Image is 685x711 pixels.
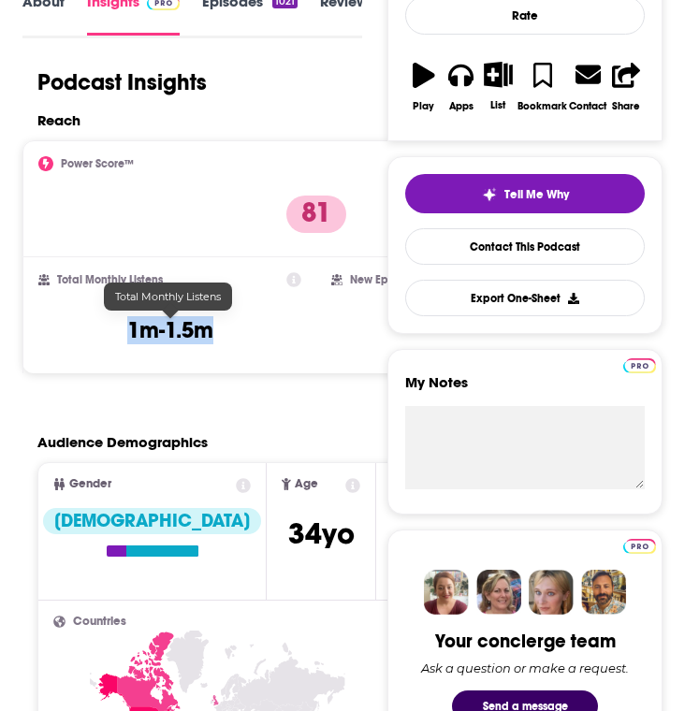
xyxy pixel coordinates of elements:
span: Total Monthly Listens [115,290,221,303]
a: Contact This Podcast [405,228,645,265]
p: 81 [286,196,346,233]
h2: Power Score™ [61,157,134,170]
button: Share [607,50,645,123]
div: Share [612,100,640,112]
div: Play [413,100,434,112]
button: List [480,50,517,123]
span: Age [295,478,318,490]
h2: Audience Demographics [37,433,208,451]
div: Your concierge team [435,630,616,653]
div: Bookmark [517,100,567,112]
span: Tell Me Why [504,187,569,202]
img: Jules Profile [529,570,574,615]
div: Contact [569,99,606,112]
h3: 1m-1.5m [127,316,213,344]
button: Play [405,50,443,123]
h1: Podcast Insights [37,68,207,96]
label: My Notes [405,373,645,406]
h2: New Episode Listens [350,273,453,286]
img: Podchaser Pro [623,539,656,554]
img: Podchaser Pro [623,358,656,373]
h2: Reach [37,111,80,129]
h2: Total Monthly Listens [57,273,163,286]
img: Barbara Profile [476,570,521,615]
button: Bookmark [517,50,568,123]
button: Export One-Sheet [405,280,645,316]
div: [DEMOGRAPHIC_DATA] [43,508,261,534]
span: 34 yo [288,515,355,552]
div: List [490,99,505,111]
a: Pro website [623,536,656,554]
a: Contact [568,50,607,123]
button: tell me why sparkleTell Me Why [405,174,645,213]
div: Ask a question or make a request. [421,660,629,675]
span: Gender [69,478,111,490]
img: Jon Profile [581,570,626,615]
span: Countries [73,616,126,628]
button: Apps [443,50,480,123]
img: Sydney Profile [424,570,469,615]
img: tell me why sparkle [482,187,497,202]
div: Apps [449,100,474,112]
a: Pro website [623,355,656,373]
